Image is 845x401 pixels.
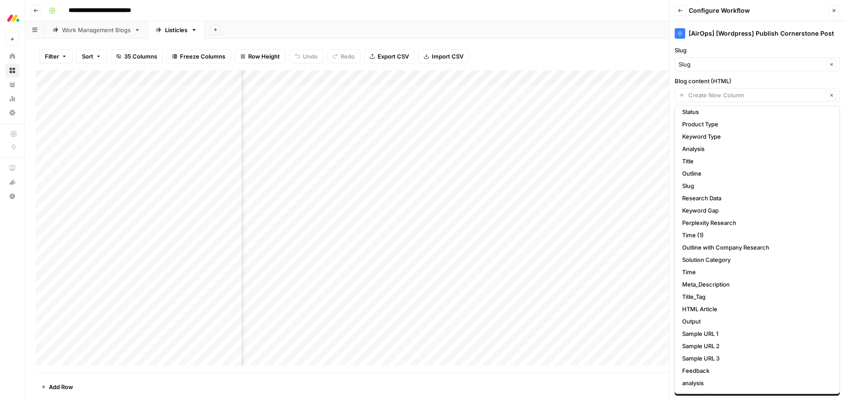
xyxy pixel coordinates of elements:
div: Work Management Blogs [62,26,131,34]
label: Blog content (HTML) [675,77,840,85]
button: Workspace: Monday.com [5,7,19,29]
span: Keyword Gap [682,206,829,215]
span: Keyword Type [682,132,829,141]
button: Row Height [235,49,286,63]
button: Sort [76,49,107,63]
span: Product Type [682,120,829,129]
label: Slug [675,46,840,55]
img: Monday.com Logo [5,10,21,26]
span: Time (1) [682,231,829,239]
span: Analysis [682,144,829,153]
span: Title [682,157,829,166]
input: Slug [679,60,823,69]
span: HTML Article [682,305,829,313]
div: [AirOps] [Wordpress] Publish Cornerstone Post [675,28,840,39]
a: Browse [5,63,19,77]
a: Usage [5,92,19,106]
span: Outline [682,169,829,178]
a: Settings [5,106,19,120]
span: Outline with Company Research [682,243,829,252]
span: Perplexity Research [682,218,829,227]
span: Add Row [49,383,73,391]
span: Sort [82,52,93,61]
span: Sample URL 1 [682,329,829,338]
span: 35 Columns [124,52,157,61]
span: Row Height [248,52,280,61]
button: Undo [289,49,323,63]
a: Work Management Blogs [45,21,148,39]
span: Sample URL 3 [682,354,829,363]
button: Freeze Columns [166,49,231,63]
a: Home [5,49,19,63]
span: Solution Category [682,255,829,264]
span: Slug [682,181,829,190]
span: Output [682,317,829,326]
button: Import CSV [418,49,469,63]
button: Help + Support [5,189,19,203]
button: 35 Columns [110,49,163,63]
button: Add Row [36,380,78,394]
span: Undo [303,52,318,61]
input: Create New Column [688,91,823,99]
span: analysis [682,379,829,387]
button: Filter [39,49,73,63]
a: Listicles [148,21,205,39]
div: Listicles [165,26,187,34]
a: AirOps Academy [5,161,19,175]
span: Title_Tag [682,292,829,301]
span: Import CSV [432,52,463,61]
span: Feedback [682,366,829,375]
span: Sample URL 2 [682,342,829,350]
span: Status [682,107,829,116]
button: What's new? [5,175,19,189]
span: letter grade [682,391,829,400]
span: Meta_Description [682,280,829,289]
button: Export CSV [364,49,415,63]
span: Filter [45,52,59,61]
span: Research Data [682,194,829,202]
div: What's new? [6,176,19,189]
span: Time [682,268,829,276]
span: Freeze Columns [180,52,225,61]
button: Redo [327,49,360,63]
a: Your Data [5,77,19,92]
span: Export CSV [378,52,409,61]
span: Redo [341,52,355,61]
